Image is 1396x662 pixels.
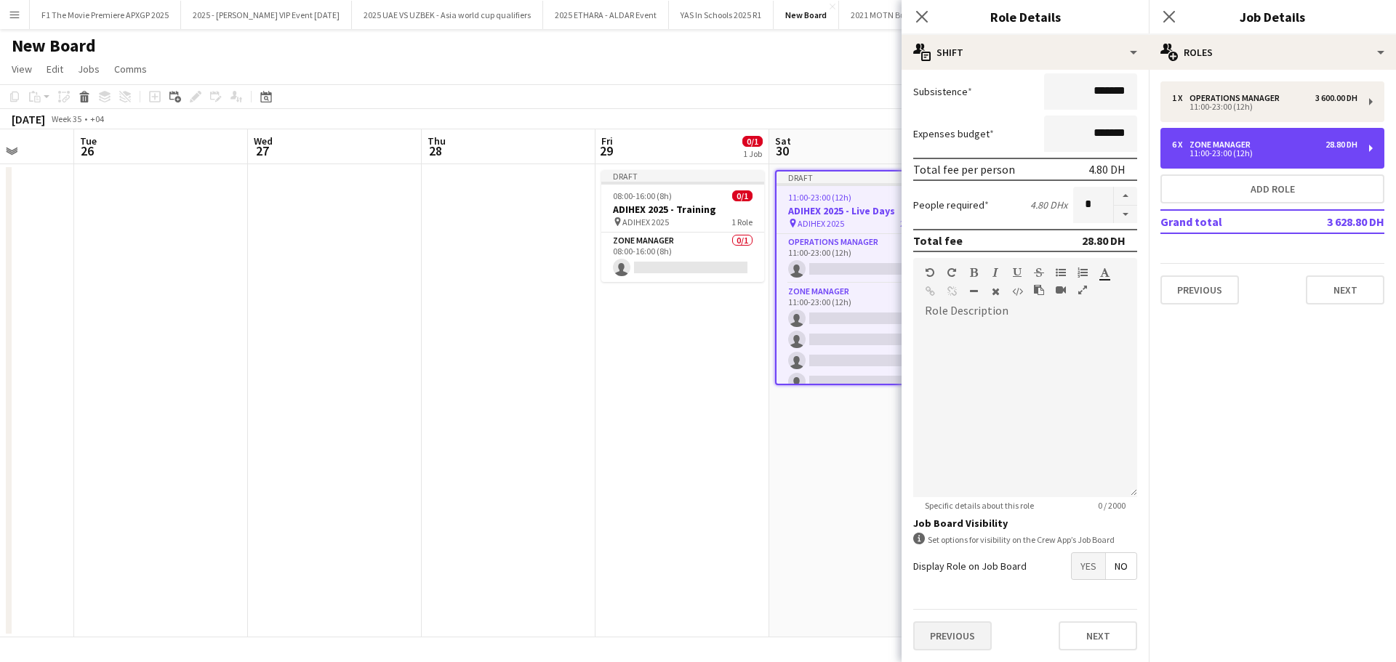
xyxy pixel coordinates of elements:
[114,62,147,76] span: Comms
[1172,150,1357,157] div: 11:00-23:00 (12h)
[622,217,669,227] span: ADIHEX 2025
[72,60,105,78] a: Jobs
[947,267,957,278] button: Redo
[902,7,1149,26] h3: Role Details
[990,286,1000,297] button: Clear Formatting
[1172,103,1357,110] div: 11:00-23:00 (12h)
[669,1,774,29] button: YAS In Schools 2025 R1
[968,267,979,278] button: Bold
[1172,93,1190,103] div: 1 x
[798,218,844,229] span: ADIHEX 2025
[913,560,1027,573] label: Display Role on Job Board
[777,283,936,438] app-card-role: Zone Manager0/611:00-23:00 (12h)
[1190,140,1256,150] div: Zone Manager
[1012,267,1022,278] button: Underline
[1034,284,1044,296] button: Paste as plain text
[601,134,613,148] span: Fri
[428,134,446,148] span: Thu
[1088,162,1126,177] div: 4.80 DH
[777,234,936,283] app-card-role: Operations Manager0/111:00-23:00 (12h)
[12,112,45,126] div: [DATE]
[12,62,32,76] span: View
[78,142,97,159] span: 26
[78,62,100,76] span: Jobs
[1315,93,1357,103] div: 3 600.00 DH
[913,533,1137,546] div: Set options for visibility on the Crew App’s Job Board
[1034,267,1044,278] button: Strikethrough
[731,217,753,227] span: 1 Role
[1056,284,1066,296] button: Insert video
[1160,174,1384,203] button: Add role
[48,113,84,124] span: Week 35
[1030,198,1067,211] div: 4.80 DH x
[1086,500,1137,511] span: 0 / 2000
[6,60,38,78] a: View
[913,85,972,98] label: Subsistence
[913,517,1137,530] h3: Job Board Visibility
[775,170,938,385] app-job-card: Draft11:00-23:00 (12h)0/7ADIHEX 2025 - Live Days ADIHEX 20252 RolesOperations Manager0/111:00-23:...
[1072,553,1105,579] span: Yes
[1114,206,1137,224] button: Decrease
[900,218,925,229] span: 2 Roles
[108,60,153,78] a: Comms
[252,142,273,159] span: 27
[599,142,613,159] span: 29
[254,134,273,148] span: Wed
[925,267,935,278] button: Undo
[1059,621,1137,650] button: Next
[1190,93,1285,103] div: Operations Manager
[601,170,764,182] div: Draft
[1099,267,1110,278] button: Text Color
[352,1,543,29] button: 2025 UAE VS UZBEK - Asia world cup qualifiers
[732,190,753,201] span: 0/1
[1114,187,1137,206] button: Increase
[913,198,989,211] label: People required
[1325,140,1357,150] div: 28.80 DH
[773,142,791,159] span: 30
[12,35,96,57] h1: New Board
[47,62,63,76] span: Edit
[1056,267,1066,278] button: Unordered List
[90,113,104,124] div: +04
[990,267,1000,278] button: Italic
[742,136,763,147] span: 0/1
[1160,275,1239,304] button: Previous
[601,203,764,216] h3: ADIHEX 2025 - Training
[775,134,791,148] span: Sat
[913,233,963,248] div: Total fee
[1078,267,1088,278] button: Ordered List
[1149,35,1396,70] div: Roles
[41,60,69,78] a: Edit
[30,1,181,29] button: F1 The Movie Premiere APXGP 2025
[1106,553,1136,579] span: No
[1172,140,1190,150] div: 6 x
[743,148,762,159] div: 1 Job
[601,170,764,282] app-job-card: Draft08:00-16:00 (8h)0/1ADIHEX 2025 - Training ADIHEX 20251 RoleZone Manager0/108:00-16:00 (8h)
[1293,210,1384,233] td: 3 628.80 DH
[913,127,994,140] label: Expenses budget
[181,1,352,29] button: 2025 - [PERSON_NAME] VIP Event [DATE]
[839,1,927,29] button: 2021 MOTN Build
[913,621,992,650] button: Previous
[1160,210,1293,233] td: Grand total
[788,192,851,203] span: 11:00-23:00 (12h)
[1012,286,1022,297] button: HTML Code
[543,1,669,29] button: 2025 ETHARA - ALDAR Event
[777,204,936,217] h3: ADIHEX 2025 - Live Days
[1306,275,1384,304] button: Next
[774,1,839,29] button: New Board
[913,500,1046,511] span: Specific details about this role
[968,286,979,297] button: Horizontal Line
[1149,7,1396,26] h3: Job Details
[425,142,446,159] span: 28
[613,190,672,201] span: 08:00-16:00 (8h)
[777,171,936,183] div: Draft
[902,35,1149,70] div: Shift
[601,233,764,282] app-card-role: Zone Manager0/108:00-16:00 (8h)
[1082,233,1126,248] div: 28.80 DH
[80,134,97,148] span: Tue
[913,162,1015,177] div: Total fee per person
[1078,284,1088,296] button: Fullscreen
